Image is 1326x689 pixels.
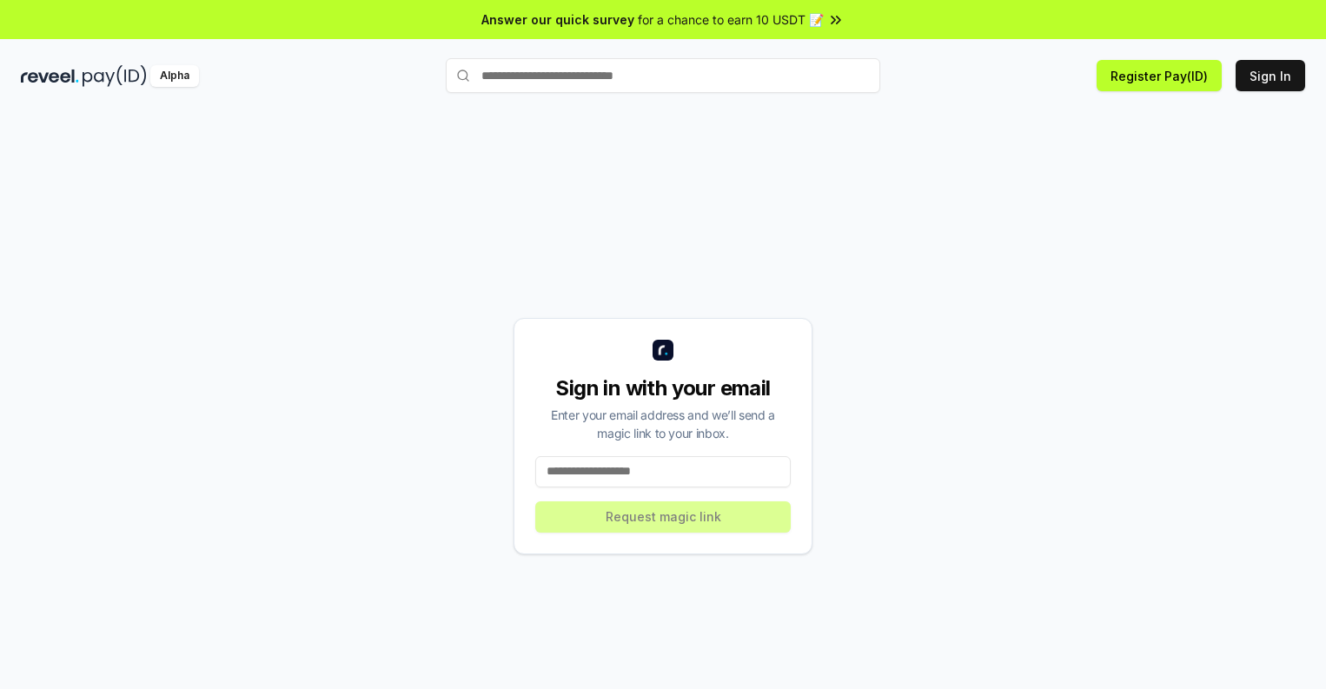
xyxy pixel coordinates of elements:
img: pay_id [83,65,147,87]
span: for a chance to earn 10 USDT 📝 [638,10,824,29]
div: Alpha [150,65,199,87]
button: Sign In [1236,60,1305,91]
img: logo_small [653,340,673,361]
img: reveel_dark [21,65,79,87]
button: Register Pay(ID) [1097,60,1222,91]
div: Enter your email address and we’ll send a magic link to your inbox. [535,406,791,442]
span: Answer our quick survey [481,10,634,29]
div: Sign in with your email [535,374,791,402]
